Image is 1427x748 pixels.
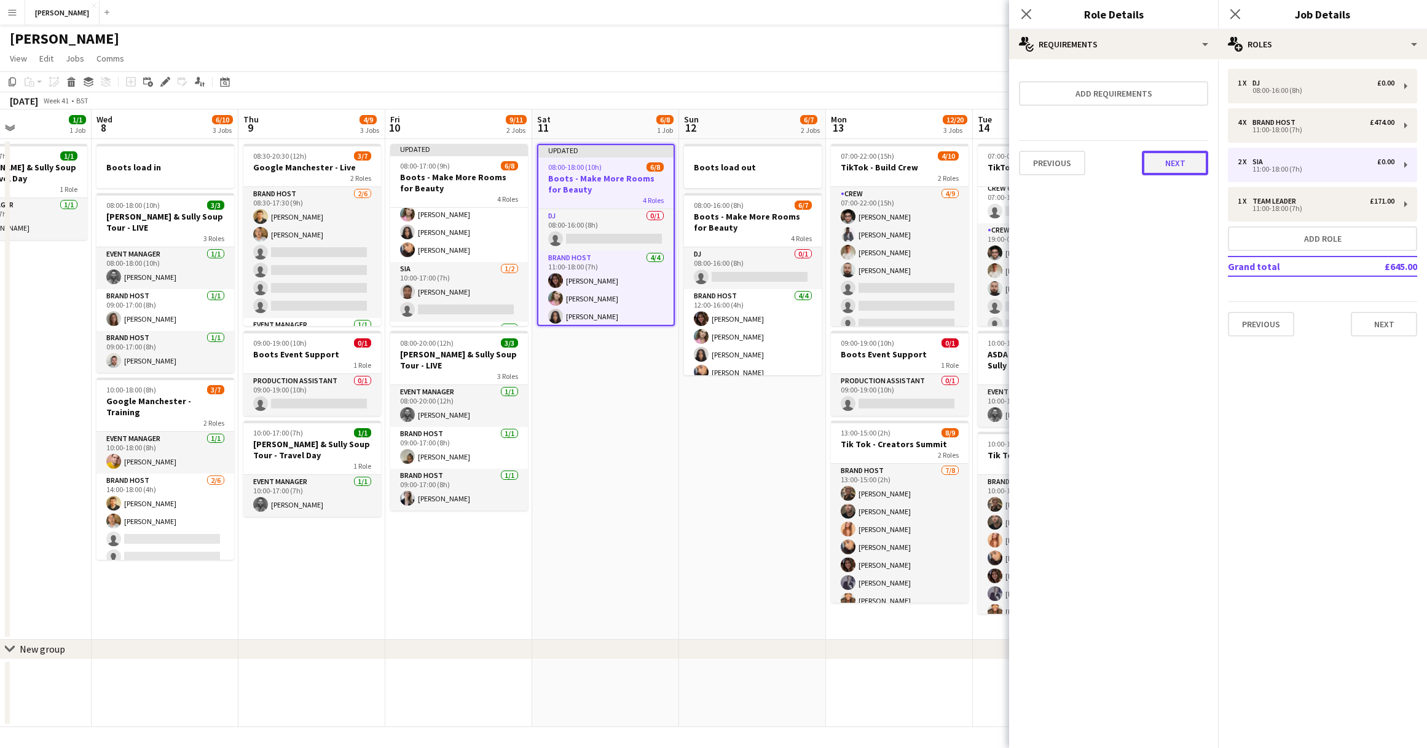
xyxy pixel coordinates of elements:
span: 1 Role [60,185,77,194]
app-card-role: Brand Host4/412:00-16:00 (4h)[PERSON_NAME][PERSON_NAME][PERSON_NAME][PERSON_NAME] [684,289,822,384]
span: 6/8 [501,161,518,170]
app-card-role: Brand Host4/411:00-18:00 (7h)[PERSON_NAME][PERSON_NAME][PERSON_NAME] [538,251,674,346]
div: Boots load out [684,144,822,188]
span: 08:00-17:00 (9h) [400,161,450,170]
span: 13:00-15:00 (2h) [841,428,890,437]
app-job-card: Updated08:00-17:00 (9h)6/8Boots - Make More Rooms for Beauty4 Roles08:00-16:00 (8h) Brand Host4/4... [390,144,528,326]
div: 10:00-17:00 (7h)1/1[PERSON_NAME] & Sully Soup Tour - Travel Day1 RoleEvent Manager1/110:00-17:00 ... [243,421,381,517]
app-card-role: Brand Host4/410:00-17:00 (7h)[PERSON_NAME][PERSON_NAME][PERSON_NAME][PERSON_NAME] [390,167,528,262]
span: 0/1 [354,338,371,348]
span: Edit [39,53,53,64]
a: Jobs [61,50,89,66]
span: 2 Roles [938,450,959,460]
span: 4/9 [360,115,377,124]
button: Next [1351,312,1417,336]
span: 10:00-17:00 (7h) [988,338,1037,348]
span: 6/8 [647,162,664,172]
div: £474.00 [1370,118,1394,127]
span: 08:00-16:00 (8h) [694,201,744,210]
span: 9/11 [506,115,527,124]
div: 08:00-16:00 (8h) [1238,87,1394,94]
app-card-role: Crew4/907:00-22:00 (15h)[PERSON_NAME][PERSON_NAME][PERSON_NAME][PERSON_NAME] [831,187,969,372]
div: [DATE] [10,95,38,107]
div: Updated [538,145,674,155]
button: Add role [1228,226,1417,251]
a: View [5,50,32,66]
span: 08:00-20:00 (12h) [400,338,454,348]
h3: Job Details [1218,6,1427,22]
h3: Boots Event Support [831,349,969,360]
span: 6/8 [656,115,674,124]
span: 4 Roles [497,194,518,204]
span: Week 41 [41,96,71,105]
div: Boots load in [96,144,234,188]
span: 10 [388,121,400,135]
span: 0/1 [942,338,959,348]
span: 3 Roles [497,372,518,381]
app-card-role: DJ0/108:00-16:00 (8h) [538,209,674,251]
div: 1 x [1238,197,1252,205]
span: 2 Roles [350,173,371,183]
span: 8/9 [942,428,959,437]
div: 08:00-18:00 (10h)3/3[PERSON_NAME] & Sully Soup Tour - LIVE3 RolesEvent Manager1/108:00-18:00 (10h... [96,193,234,373]
span: 12 [682,121,699,135]
app-card-role: Brand Host1/109:00-17:00 (8h)[PERSON_NAME] [96,331,234,373]
span: 4 Roles [643,196,664,205]
span: 1/1 [354,428,371,437]
span: 13 [829,121,847,135]
span: Tue [978,114,992,125]
td: £645.00 [1344,257,1417,276]
span: 1/1 [60,151,77,161]
div: 07:00-22:00 (15h)4/10TikTok - Build Crew2 RolesCrew4/907:00-22:00 (15h)[PERSON_NAME][PERSON_NAME]... [831,144,969,326]
div: 10:00-18:00 (8h)3/7Google Manchester - Training2 RolesEvent Manager1/110:00-18:00 (8h)[PERSON_NAM... [96,378,234,560]
h3: [PERSON_NAME] & Sully Soup Tour - LIVE [96,211,234,233]
span: 09:00-19:00 (10h) [253,338,307,348]
div: £0.00 [1377,157,1394,166]
span: 11 [535,121,551,135]
app-card-role: Event Manager1/110:00-18:00 (8h)[PERSON_NAME] [96,432,234,474]
h3: TikTok - Build Crew [831,162,969,173]
div: Brand Host [1252,118,1300,127]
div: £171.00 [1370,197,1394,205]
button: [PERSON_NAME] [25,1,100,25]
span: 4/10 [938,151,959,161]
h3: Boots - Make More Rooms for Beauty [390,172,528,194]
div: 1 Job [657,125,673,135]
app-card-role: Brand Host7/810:00-19:00 (9h)[PERSON_NAME][PERSON_NAME][PERSON_NAME][PERSON_NAME][PERSON_NAME][PE... [978,475,1115,642]
div: BST [76,96,88,105]
div: 08:00-16:00 (8h)6/7Boots - Make More Rooms for Beauty4 RolesDJ0/108:00-16:00 (8h) Brand Host4/412... [684,193,822,375]
span: 09:00-19:00 (10h) [841,338,894,348]
span: 3/3 [207,201,224,210]
span: 10:00-19:00 (9h) [988,439,1037,448]
div: 3 Jobs [360,125,379,135]
app-job-card: 10:00-19:00 (9h)8/9Tik Tok - Creators Summit2 RolesBrand Host7/810:00-19:00 (9h)[PERSON_NAME][PER... [978,432,1115,614]
div: Team Leader [1252,197,1301,205]
h3: [PERSON_NAME] & Sully Soup Tour - Travel Day [243,439,381,461]
app-card-role: Event Manager1/110:00-17:00 (7h)[PERSON_NAME] [978,385,1115,427]
span: 08:30-20:30 (12h) [253,151,307,161]
div: 2 Jobs [506,125,526,135]
div: Updated [390,144,528,154]
div: 2 Jobs [801,125,820,135]
app-card-role: SIA1/210:00-17:00 (7h)[PERSON_NAME] [390,262,528,322]
h3: [PERSON_NAME] & Sully Soup Tour - LIVE [390,349,528,371]
span: Fri [390,114,400,125]
app-job-card: 09:00-19:00 (10h)0/1Boots Event Support1 RoleProduction Assistant0/109:00-19:00 (10h) [243,331,381,416]
div: New group [20,643,65,655]
div: 08:00-20:00 (12h)3/3[PERSON_NAME] & Sully Soup Tour - LIVE3 RolesEvent Manager1/108:00-20:00 (12h... [390,331,528,511]
div: 07:00-01:00 (18h) (Wed)3/12TikTok - De-rig Crew4 RolesCrew0/107:00-14:00 (7h) Crew Chief0/107:00-... [978,144,1115,326]
span: 2 Roles [203,418,224,428]
span: 1 Role [353,461,371,471]
h3: Google Manchester - Live [243,162,381,173]
span: 10:00-18:00 (8h) [106,385,156,394]
div: 4 x [1238,118,1252,127]
span: 3 Roles [203,234,224,243]
span: Mon [831,114,847,125]
div: 10:00-17:00 (7h)1/1ASDA HQ - [PERSON_NAME] & Sully Soup - Travel Day1 RoleEvent Manager1/110:00-1... [978,331,1115,427]
app-job-card: 09:00-19:00 (10h)0/1Boots Event Support1 RoleProduction Assistant0/109:00-19:00 (10h) [831,331,969,416]
app-job-card: 08:30-20:30 (12h)3/7Google Manchester - Live2 RolesBrand Host2/608:30-17:30 (9h)[PERSON_NAME][PER... [243,144,381,326]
